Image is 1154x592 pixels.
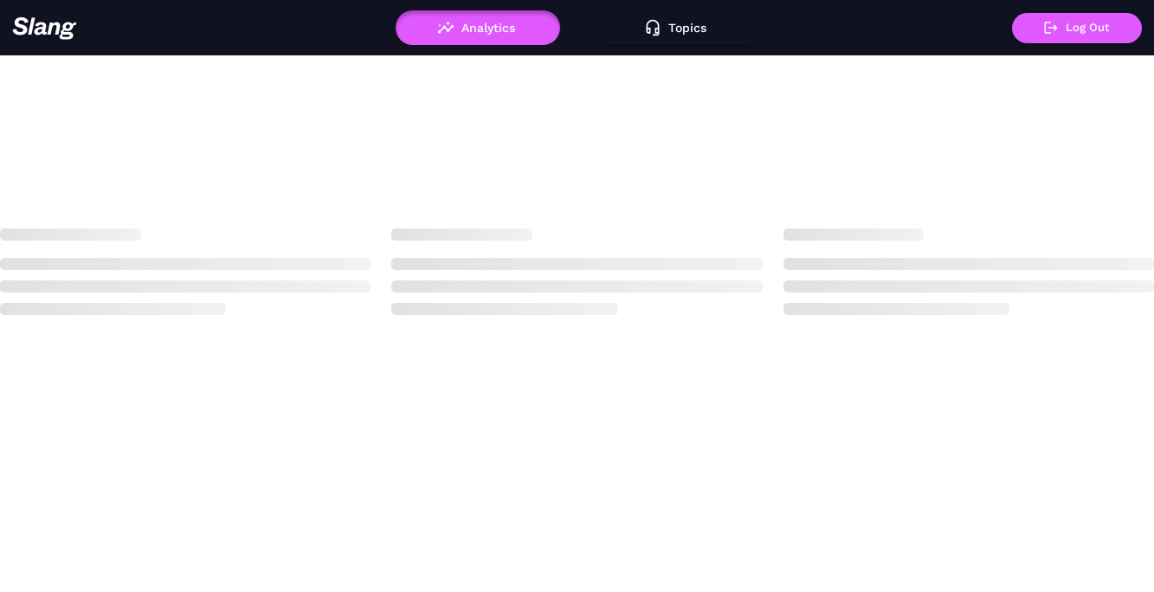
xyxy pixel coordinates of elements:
[595,10,759,45] button: Topics
[1012,13,1142,43] button: Log Out
[12,16,77,40] img: 623511267c55cb56e2f2a487_logo2.png
[396,10,560,45] button: Analytics
[396,21,560,33] a: Analytics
